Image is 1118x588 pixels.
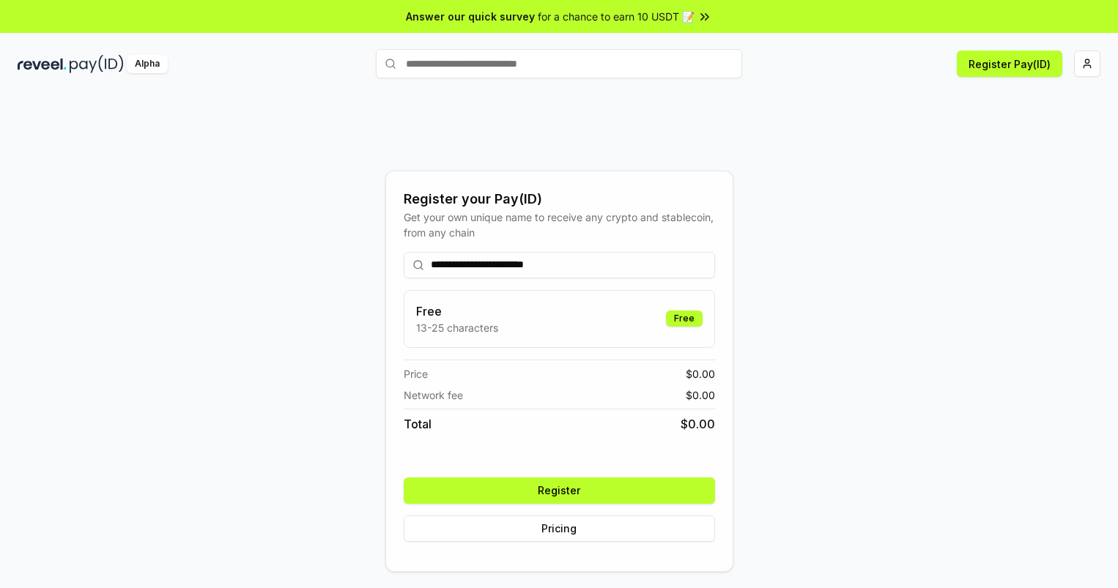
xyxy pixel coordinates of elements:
[70,55,124,73] img: pay_id
[416,302,498,320] h3: Free
[404,209,715,240] div: Get your own unique name to receive any crypto and stablecoin, from any chain
[404,366,428,382] span: Price
[406,9,535,24] span: Answer our quick survey
[686,387,715,403] span: $ 0.00
[404,387,463,403] span: Network fee
[957,51,1062,77] button: Register Pay(ID)
[666,310,703,327] div: Free
[416,320,498,335] p: 13-25 characters
[686,366,715,382] span: $ 0.00
[404,415,432,433] span: Total
[404,477,715,504] button: Register
[538,9,695,24] span: for a chance to earn 10 USDT 📝
[404,189,715,209] div: Register your Pay(ID)
[18,55,67,73] img: reveel_dark
[127,55,168,73] div: Alpha
[681,415,715,433] span: $ 0.00
[404,516,715,542] button: Pricing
